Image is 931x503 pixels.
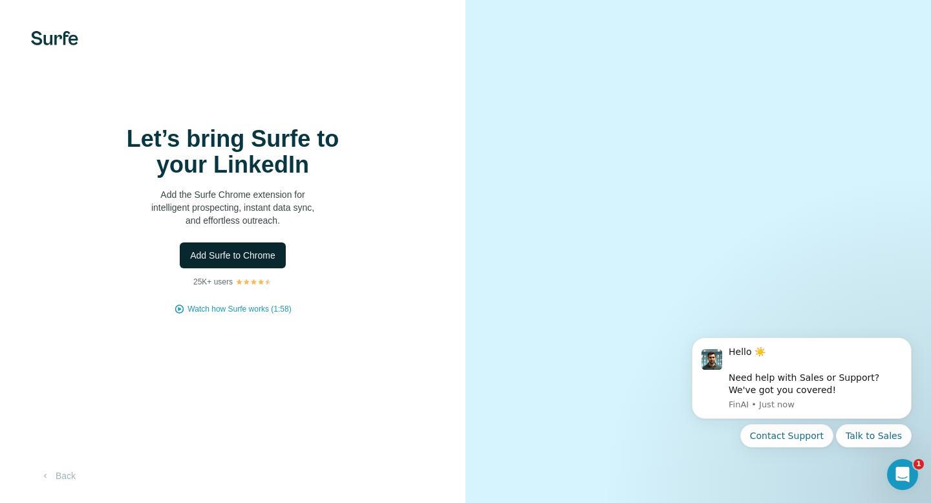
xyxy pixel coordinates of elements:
p: 25K+ users [193,276,233,288]
iframe: Intercom notifications message [672,321,931,497]
iframe: Intercom live chat [887,459,918,490]
button: Add Surfe to Chrome [180,242,286,268]
button: Watch how Surfe works (1:58) [187,303,291,315]
button: Back [31,464,85,487]
span: 1 [914,459,924,469]
img: Rating Stars [235,278,272,286]
img: Surfe's logo [31,31,78,45]
p: Add the Surfe Chrome extension for intelligent prospecting, instant data sync, and effortless out... [103,188,362,227]
h1: Let’s bring Surfe to your LinkedIn [103,126,362,178]
span: Add Surfe to Chrome [190,249,275,262]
